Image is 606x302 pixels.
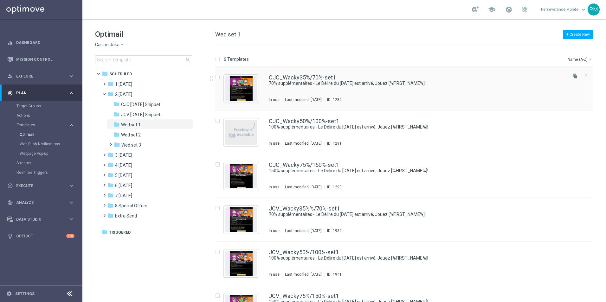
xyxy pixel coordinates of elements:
[107,91,114,97] i: folder
[7,74,75,79] div: person_search Explore keyboard_arrow_right
[7,183,75,188] button: play_circle_outline Execute keyboard_arrow_right
[115,81,132,87] span: 1 Tuesday
[16,228,66,244] a: Optibot
[7,40,13,46] i: equalizer
[269,255,566,261] div: 100% supplémentaires - Le Délire du mercredi est arrivé, Jouez [%FIRST_NAME%]!
[7,40,75,45] div: equalizer Dashboard
[121,142,141,148] span: Wed set 3
[115,193,132,198] span: 7 Monday
[269,293,339,299] a: JCV_Wacky75%/150%-set1
[7,73,68,79] div: Explore
[95,29,192,39] h1: Optimail
[68,183,74,189] i: keyboard_arrow_right
[209,67,605,110] div: Press SPACE to select this row.
[109,230,131,235] span: Triggered
[7,200,13,205] i: track_changes
[16,101,82,111] div: Target Groups
[7,228,74,244] div: Optibot
[16,217,68,221] span: Data Studio
[269,185,280,190] div: In use
[225,207,257,232] img: 1939.jpeg
[20,130,82,139] div: Optimail
[114,142,120,148] i: folder
[282,272,324,277] div: Last modified: [DATE]
[269,75,336,80] a: CJC_Wacky35%/70%-set1
[113,121,120,128] i: folder
[16,104,66,109] a: Target Groups
[269,211,566,217] div: 70% supplémentaires - Le Délire du mercredi est arrivé, Jouez [%FIRST_NAME%]!
[68,73,74,79] i: keyboard_arrow_right
[113,101,120,107] i: folder
[95,42,119,48] span: Casino Joka
[121,102,160,107] span: CJC Wednesday Snippet
[7,90,13,96] i: gps_fixed
[7,200,75,205] button: track_changes Analyze keyboard_arrow_right
[16,123,75,128] button: Templates keyboard_arrow_right
[580,6,587,13] span: keyboard_arrow_down
[115,152,132,158] span: 3 Thursday
[68,90,74,96] i: keyboard_arrow_right
[107,182,114,188] i: folder
[209,154,605,198] div: Press SPACE to select this row.
[119,42,125,48] i: arrow_drop_down
[209,242,605,285] div: Press SPACE to select this row.
[102,71,108,77] i: folder
[7,73,13,79] i: person_search
[16,91,68,95] span: Plan
[225,120,257,145] img: noPreview.jpg
[185,57,190,62] span: search
[121,112,160,117] span: JCV Wednesday Snippet
[15,292,35,296] a: Settings
[7,200,68,205] div: Analyze
[107,81,114,87] i: folder
[324,141,342,146] div: ID:
[7,234,75,239] button: lightbulb Optibot +10
[20,139,82,149] div: Web Push Notifications
[107,172,114,178] i: folder
[121,132,141,138] span: Wed set 2
[16,184,68,188] span: Execute
[333,272,342,277] div: 1941
[20,142,66,147] a: Web Push Notifications
[109,71,132,77] span: Scheduled
[121,122,141,128] span: Wed set 1
[583,72,589,79] button: more_vert
[115,203,147,209] span: 8 Special Offers
[68,199,74,205] i: keyboard_arrow_right
[324,228,342,233] div: ID:
[269,272,280,277] div: In use
[16,34,74,51] a: Dashboard
[7,217,68,222] div: Data Studio
[488,6,495,13] span: school
[324,272,342,277] div: ID:
[16,74,68,78] span: Explore
[7,217,75,222] button: Data Studio keyboard_arrow_right
[324,185,342,190] div: ID:
[588,57,593,62] i: arrow_drop_down
[333,141,342,146] div: 1291
[20,132,66,137] a: Optimail
[68,216,74,222] i: keyboard_arrow_right
[269,168,566,174] div: 150% supplémentaires - Le Délire du mercredi est arrivé, Jouez [%FIRST_NAME%]!
[16,168,82,177] div: Realtime Triggers
[209,198,605,242] div: Press SPACE to select this row.
[113,111,120,117] i: folder
[113,131,120,138] i: folder
[95,55,192,64] input: Search Template
[7,57,75,62] div: Mission Control
[563,30,593,39] button: + Create New
[7,51,74,68] div: Mission Control
[16,111,82,120] div: Actions
[107,212,114,219] i: folder
[101,229,108,235] i: folder
[6,291,12,297] i: settings
[269,168,551,174] a: 150% supplémentaires - Le Délire du [DATE] est arrivé, Jouez [%FIRST_NAME%]!
[16,120,82,158] div: Templates
[16,113,66,118] a: Actions
[7,183,68,189] div: Execute
[269,249,339,255] a: JCV_Wacky50%/100%-set1
[115,173,132,178] span: 5 Saturday
[20,149,82,158] div: Webpage Pop-up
